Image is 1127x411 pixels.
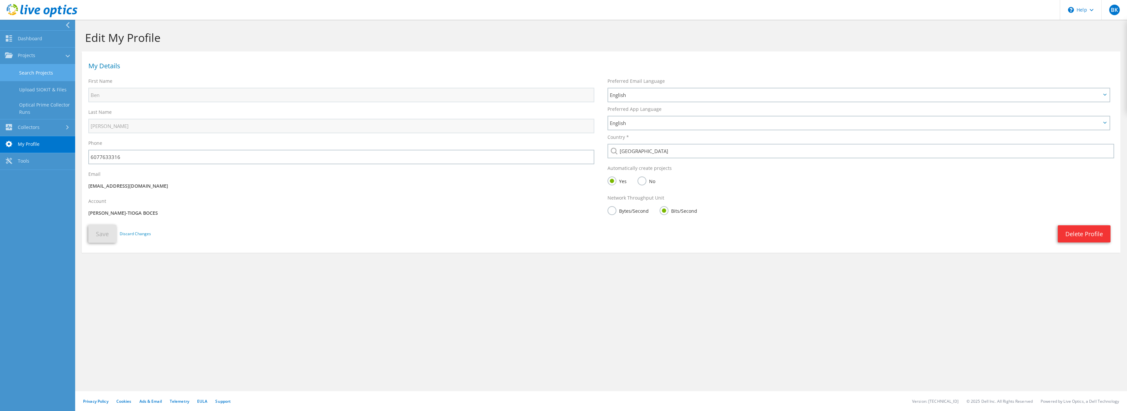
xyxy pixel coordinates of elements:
a: Discard Changes [120,230,151,237]
label: Automatically create projects [608,165,672,172]
a: Privacy Policy [83,398,108,404]
label: Yes [608,176,627,185]
label: Last Name [88,109,112,115]
a: Ads & Email [139,398,162,404]
label: Preferred App Language [608,106,662,112]
p: [PERSON_NAME]-TIOGA BOCES [88,209,594,217]
h1: My Details [88,63,1111,69]
label: Bits/Second [660,206,697,214]
li: Powered by Live Optics, a Dell Technology [1041,398,1119,404]
a: Support [215,398,231,404]
label: No [638,176,655,185]
a: EULA [197,398,207,404]
li: Version: [TECHNICAL_ID] [912,398,959,404]
svg: \n [1068,7,1074,13]
h1: Edit My Profile [85,31,1114,45]
label: Country * [608,134,629,141]
label: Email [88,171,101,177]
p: [EMAIL_ADDRESS][DOMAIN_NAME] [88,182,594,190]
a: Telemetry [170,398,189,404]
span: English [610,91,1101,99]
button: Save [88,225,116,243]
span: BK [1109,5,1120,15]
label: Preferred Email Language [608,78,665,84]
span: English [610,119,1101,127]
label: Bytes/Second [608,206,649,214]
label: Network Throughput Unit [608,195,664,201]
a: Cookies [116,398,132,404]
li: © 2025 Dell Inc. All Rights Reserved [966,398,1033,404]
label: Account [88,198,106,205]
a: Delete Profile [1058,225,1111,242]
label: Phone [88,140,102,146]
label: First Name [88,78,112,84]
